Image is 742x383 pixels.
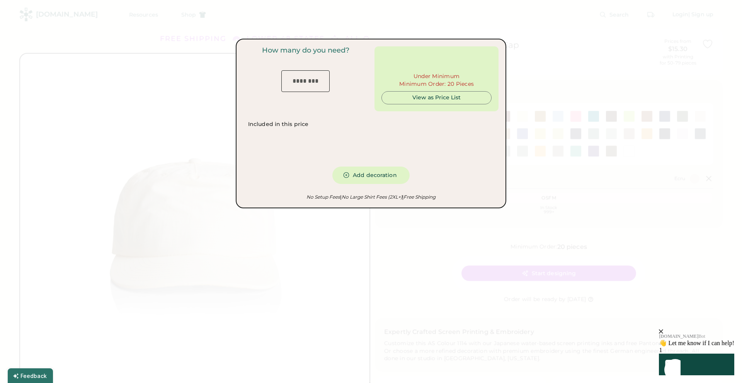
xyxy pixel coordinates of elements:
div: Under Minimum Minimum Order: 20 Pieces [399,73,474,88]
div: View as Price List [388,94,485,102]
font: | [402,194,403,200]
em: Free Shipping [402,194,436,200]
em: No Setup Fees [306,194,340,200]
em: No Large Shirt Fees (2XL+) [340,194,402,200]
button: Add decoration [332,167,410,184]
div: Included in this price [248,121,308,128]
iframe: Front Chat [613,284,740,381]
div: How many do you need? [262,46,349,55]
font: | [340,194,341,200]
